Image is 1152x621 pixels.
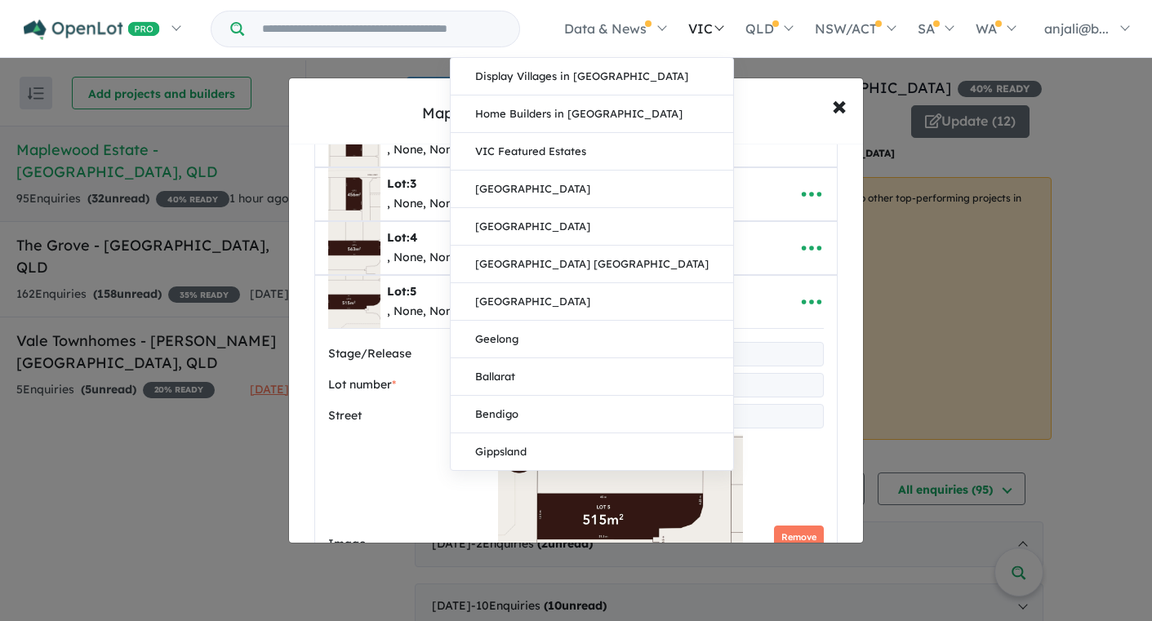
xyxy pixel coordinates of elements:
div: , None, None, $469,000, Available [387,302,577,322]
input: Try estate name, suburb, builder or developer [247,11,516,47]
div: , None, None, $495,000, Sold [387,248,550,268]
b: Lot: [387,176,416,191]
div: , None, None, $500,000, Hidden [387,140,566,160]
label: Stage/Release [328,344,490,364]
b: Lot: [387,284,416,299]
img: Maplewood Estate - Wacol - Lot 5 [498,435,743,598]
a: Display Villages in [GEOGRAPHIC_DATA] [451,58,733,95]
div: Maplewood Estate - [GEOGRAPHIC_DATA] [422,103,730,124]
a: Gippsland [451,433,733,470]
span: 3 [410,176,416,191]
span: anjali@b... [1044,20,1109,37]
button: Remove [774,526,824,549]
a: Home Builders in [GEOGRAPHIC_DATA] [451,95,733,133]
div: , None, None, $459,900, Hidden [387,194,564,214]
a: Geelong [451,321,733,358]
label: Street [328,406,490,426]
span: × [832,87,847,122]
a: [GEOGRAPHIC_DATA] [451,283,733,321]
a: VIC Featured Estates [451,133,733,171]
label: Lot number [328,375,490,395]
a: Bendigo [451,396,733,433]
img: Maplewood%20Estate%20-%20Wacol%20%20-%20Lot%203___26_m_1738550820.jpg [328,168,380,220]
img: Maplewood%20Estate%20-%20Wacol%20%20-%20Lot%205___28_m_1739506020.jpg [328,276,380,328]
a: [GEOGRAPHIC_DATA] [451,171,733,208]
img: Maplewood%20Estate%20-%20Wacol%20%20-%20Lot%204___27_m_1738550640.jpg [328,222,380,274]
a: [GEOGRAPHIC_DATA] [GEOGRAPHIC_DATA] [451,246,733,283]
a: Ballarat [451,358,733,396]
span: 4 [410,230,417,245]
span: 5 [410,284,416,299]
label: Image [328,535,491,554]
b: Lot: [387,230,417,245]
a: [GEOGRAPHIC_DATA] [451,208,733,246]
img: Openlot PRO Logo White [24,20,160,40]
